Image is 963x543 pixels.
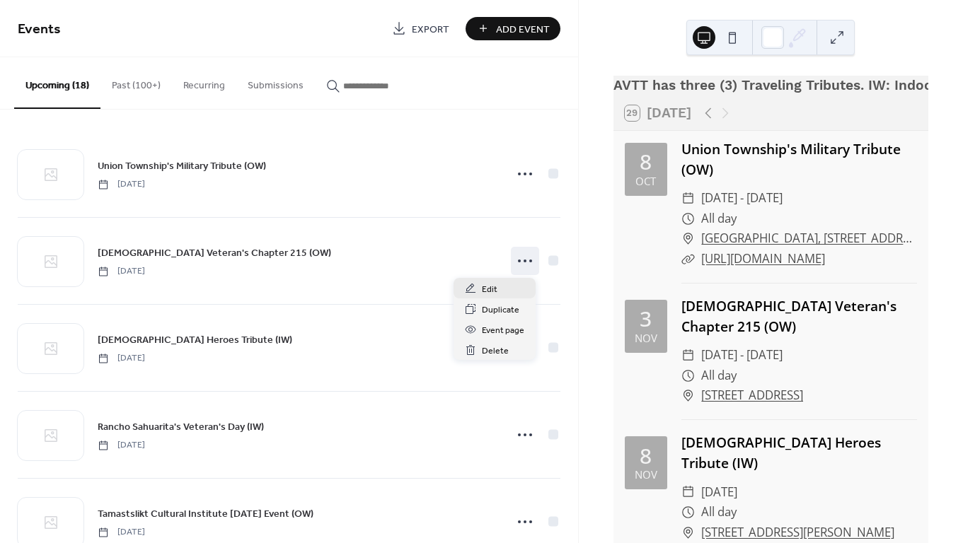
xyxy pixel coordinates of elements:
[681,249,695,269] div: ​
[681,482,695,503] div: ​
[482,323,524,338] span: Event page
[98,178,145,191] span: [DATE]
[98,439,145,452] span: [DATE]
[640,151,652,173] div: 8
[681,296,917,337] div: [DEMOGRAPHIC_DATA] Veteran's Chapter 215 (OW)
[701,366,737,386] span: All day
[681,139,901,179] a: Union Township's Military Tribute (OW)
[98,420,264,435] span: Rancho Sahuarita's Veteran's Day (IW)
[482,303,519,317] span: Duplicate
[701,385,803,406] a: [STREET_ADDRESS]
[640,445,652,467] div: 8
[14,57,100,109] button: Upcoming (18)
[98,526,145,539] span: [DATE]
[701,250,825,267] a: [URL][DOMAIN_NAME]
[18,16,61,43] span: Events
[681,433,881,472] a: [DEMOGRAPHIC_DATA] Heroes Tribute (IW)
[701,188,783,209] span: [DATE] - [DATE]
[100,57,172,107] button: Past (100+)
[681,522,695,543] div: ​
[98,352,145,365] span: [DATE]
[701,522,894,543] a: [STREET_ADDRESS][PERSON_NAME]
[98,159,266,174] span: Union Township's Military Tribute (OW)
[681,345,695,366] div: ​
[635,176,656,187] div: Oct
[381,17,460,40] a: Export
[635,333,657,344] div: Nov
[482,282,497,297] span: Edit
[98,246,331,261] span: [DEMOGRAPHIC_DATA] Veteran's Chapter 215 (OW)
[640,308,652,329] div: 3
[681,385,695,406] div: ​
[681,366,695,386] div: ​
[98,245,331,261] a: [DEMOGRAPHIC_DATA] Veteran's Chapter 215 (OW)
[635,469,657,480] div: Nov
[98,265,145,278] span: [DATE]
[701,345,783,366] span: [DATE] - [DATE]
[701,228,917,249] a: [GEOGRAPHIC_DATA], [STREET_ADDRESS][PERSON_NAME][PERSON_NAME]
[496,22,550,37] span: Add Event
[98,419,264,435] a: Rancho Sahuarita's Veteran's Day (IW)
[681,502,695,522] div: ​
[466,17,560,40] button: Add Event
[613,76,928,96] div: AVTT has three (3) Traveling Tributes. IW: Indoor Wall, OW: Outdoor Wall
[701,209,737,229] span: All day
[98,333,292,348] span: [DEMOGRAPHIC_DATA] Heroes Tribute (IW)
[681,228,695,249] div: ​
[98,332,292,348] a: [DEMOGRAPHIC_DATA] Heroes Tribute (IW)
[98,507,313,522] span: Tamastslikt Cultural Institute [DATE] Event (OW)
[701,502,737,522] span: All day
[681,188,695,209] div: ​
[412,22,449,37] span: Export
[482,344,509,358] span: Delete
[701,482,737,503] span: [DATE]
[98,506,313,522] a: Tamastslikt Cultural Institute [DATE] Event (OW)
[681,209,695,229] div: ​
[98,158,266,174] a: Union Township's Military Tribute (OW)
[236,57,315,107] button: Submissions
[172,57,236,107] button: Recurring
